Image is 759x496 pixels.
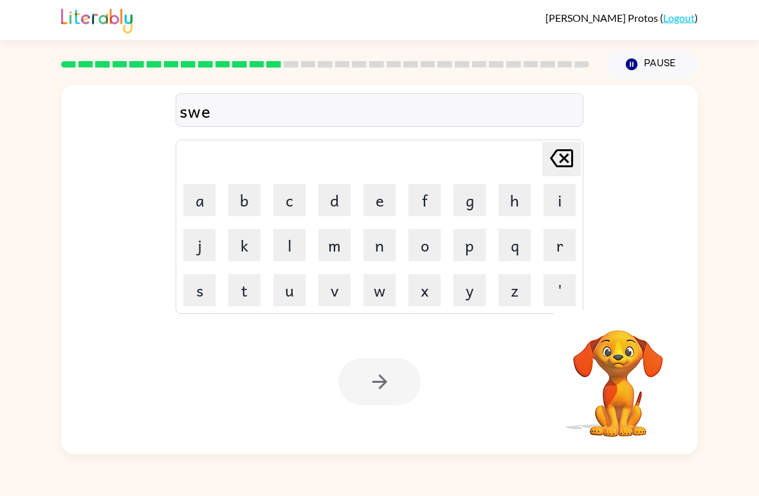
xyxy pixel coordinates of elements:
button: l [273,229,306,261]
a: Logout [663,12,695,24]
button: j [183,229,215,261]
button: p [453,229,486,261]
button: s [183,274,215,306]
button: t [228,274,261,306]
button: v [318,274,351,306]
img: Literably [61,5,133,33]
video: Your browser must support playing .mp4 files to use Literably. Please try using another browser. [554,310,682,439]
button: y [453,274,486,306]
div: ( ) [545,12,698,24]
button: c [273,184,306,216]
button: x [408,274,441,306]
button: u [273,274,306,306]
button: h [498,184,531,216]
button: r [544,229,576,261]
button: f [408,184,441,216]
button: i [544,184,576,216]
button: g [453,184,486,216]
button: Pause [605,50,698,79]
button: ' [544,274,576,306]
button: e [363,184,396,216]
button: b [228,184,261,216]
button: o [408,229,441,261]
button: m [318,229,351,261]
button: q [498,229,531,261]
button: k [228,229,261,261]
button: z [498,274,531,306]
button: a [183,184,215,216]
div: swe [179,97,580,124]
span: [PERSON_NAME] Protos [545,12,660,24]
button: n [363,229,396,261]
button: d [318,184,351,216]
button: w [363,274,396,306]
